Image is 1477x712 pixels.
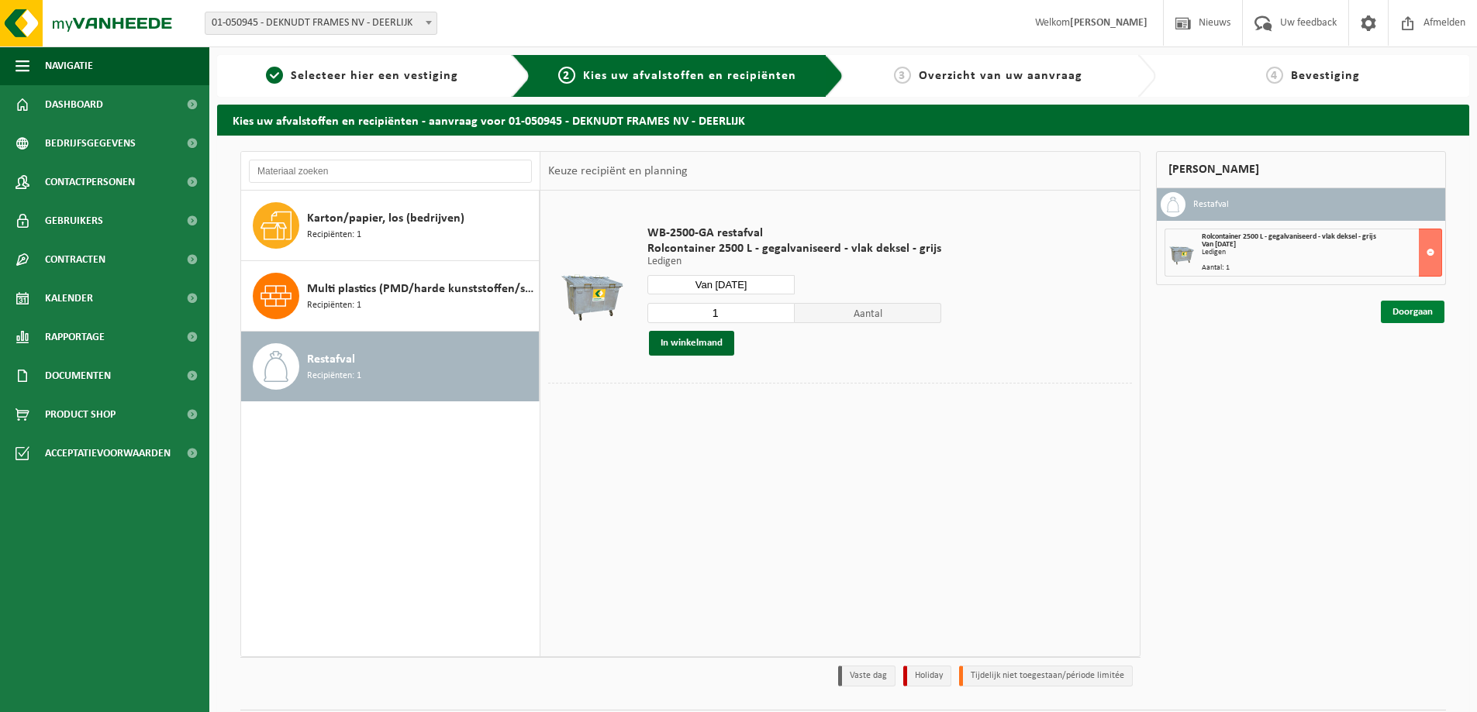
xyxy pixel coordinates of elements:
span: Dashboard [45,85,103,124]
h3: Restafval [1193,192,1229,217]
span: Recipiënten: 1 [307,228,361,242]
span: Acceptatievoorwaarden [45,434,171,473]
div: [PERSON_NAME] [1156,151,1446,188]
span: Overzicht van uw aanvraag [919,70,1082,82]
span: Navigatie [45,46,93,85]
a: 1Selecteer hier een vestiging [225,67,499,85]
span: Multi plastics (PMD/harde kunststoffen/spanbanden/EPS/folie naturel/folie gemengd) [307,280,535,298]
button: In winkelmand [649,331,734,356]
button: Restafval Recipiënten: 1 [241,332,540,401]
span: Kies uw afvalstoffen en recipiënten [583,70,796,82]
span: Contracten [45,240,105,279]
span: Documenten [45,356,111,395]
span: 01-050945 - DEKNUDT FRAMES NV - DEERLIJK [205,12,437,34]
span: Gebruikers [45,201,103,240]
span: 3 [894,67,911,84]
span: 4 [1266,67,1283,84]
div: Ledigen [1202,249,1441,256]
span: Recipiënten: 1 [307,369,361,384]
div: Aantal: 1 [1202,264,1441,272]
span: 2 [558,67,575,84]
div: Keuze recipiënt en planning [540,152,695,191]
a: Doorgaan [1381,301,1444,323]
p: Ledigen [647,256,941,267]
input: Materiaal zoeken [249,160,532,183]
button: Multi plastics (PMD/harde kunststoffen/spanbanden/EPS/folie naturel/folie gemengd) Recipiënten: 1 [241,261,540,332]
strong: [PERSON_NAME] [1070,17,1147,29]
span: Kalender [45,279,93,318]
span: Bevestiging [1291,70,1360,82]
li: Tijdelijk niet toegestaan/période limitée [959,666,1133,686]
span: 1 [266,67,283,84]
span: 01-050945 - DEKNUDT FRAMES NV - DEERLIJK [205,12,437,35]
li: Vaste dag [838,666,896,686]
span: Rapportage [45,318,105,356]
li: Holiday [903,666,951,686]
span: Contactpersonen [45,163,135,201]
span: Rolcontainer 2500 L - gegalvaniseerd - vlak deksel - grijs [647,241,941,256]
span: Recipiënten: 1 [307,298,361,313]
span: WB-2500-GA restafval [647,225,941,241]
span: Rolcontainer 2500 L - gegalvaniseerd - vlak deksel - grijs [1202,232,1376,241]
span: Aantal [795,303,942,323]
strong: Van [DATE] [1202,240,1236,249]
h2: Kies uw afvalstoffen en recipiënten - aanvraag voor 01-050945 - DEKNUDT FRAMES NV - DEERLIJK [217,105,1469,135]
span: Product Shop [45,395,116,434]
button: Karton/papier, los (bedrijven) Recipiënten: 1 [241,191,540,261]
span: Bedrijfsgegevens [45,124,136,163]
span: Karton/papier, los (bedrijven) [307,209,464,228]
span: Restafval [307,350,355,369]
span: Selecteer hier een vestiging [291,70,458,82]
input: Selecteer datum [647,275,795,294]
